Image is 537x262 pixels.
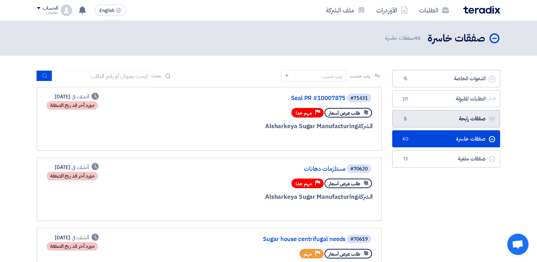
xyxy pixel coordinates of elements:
span: الشركة [358,122,373,131]
span: أنشئت في [72,93,89,100]
span: صفقات خاسرة [385,34,422,42]
div: رتب حسب [322,73,343,80]
span: English [99,8,114,13]
span: مهم جدا [296,110,312,116]
div: [DATE] [55,164,99,171]
span: 40 [401,136,410,143]
span: رتب حسب [350,72,370,80]
span: 13 [401,155,410,163]
span: 40 [414,34,421,42]
div: مورد آخر قد ربح الصفقة [46,172,98,180]
div: Leader [37,11,58,15]
div: #71431 [350,96,368,101]
span: طلب عرض أسعار [329,180,360,187]
a: Sugar house centrifugal needs [203,236,345,242]
a: ملف الشركة [320,2,371,18]
div: مورد آخر قد ربح الصفقة [46,242,98,251]
div: مورد آخر قد ربح الصفقة [46,101,98,110]
h2: صفقات خاسرة [428,32,485,45]
div: [DATE] [55,93,99,100]
span: مهم [304,251,312,257]
span: طلب عرض أسعار [329,251,360,257]
span: طلب عرض أسعار [329,110,360,116]
a: صفقات ملغية13 [392,150,500,168]
span: 20 [401,95,410,103]
div: Alsharkeya Sugar Manufacturing [202,122,373,131]
div: #70619 [350,237,368,242]
img: Teradix logo [463,6,500,14]
span: أنشئت في [72,234,89,241]
a: الدعوات الخاصة15 [392,70,500,87]
img: profile_test.png [61,5,72,16]
a: صفقات رابحة5 [392,110,500,127]
span: مهم جدا [296,180,312,187]
span: أنشئت في [72,164,89,171]
div: Alsharkeya Sugar Manufacturing [202,192,373,202]
span: بحث [152,72,161,80]
input: ابحث بعنوان أو رقم الطلب [52,71,152,81]
a: الطلبات المقبولة20 [392,90,500,108]
a: الطلبات [413,2,455,18]
a: مستلزمات دهانات [203,166,345,172]
span: الشركة [358,192,373,201]
a: الأوردرات [371,2,413,18]
a: صفقات خاسرة40 [392,130,500,148]
a: Seal PR #10007875 [203,95,345,102]
div: الحساب [43,5,58,11]
div: Open chat [507,234,528,255]
div: [DATE] [55,234,99,241]
button: English [95,5,126,16]
span: 15 [401,75,410,82]
span: 5 [401,115,410,122]
div: #70620 [350,167,368,171]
